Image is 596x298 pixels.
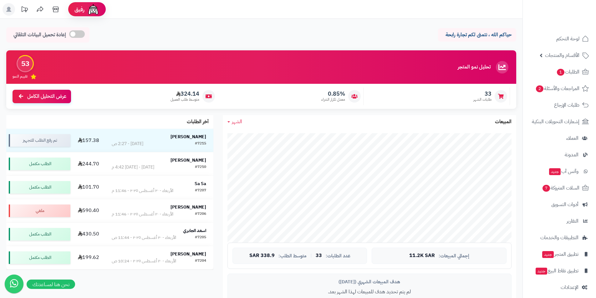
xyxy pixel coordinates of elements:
span: تطبيق نقاط البيع [535,266,578,275]
strong: Sa Sa [195,180,206,187]
a: المراجعات والأسئلة2 [527,81,592,96]
img: ai-face.png [87,3,99,16]
span: 324.14 [171,90,199,97]
td: 590.40 [73,199,104,222]
a: تطبيق نقاط البيعجديد [527,263,592,278]
a: أدوات التسويق [527,197,592,212]
span: معدل تكرار الشراء [321,97,345,102]
div: الأربعاء - ٢٠ أغسطس ٢٠٢٥ - 10:24 ص [112,258,176,264]
h3: تحليل نمو المتجر [458,64,491,70]
td: 244.70 [73,152,104,175]
p: لم يتم تحديد هدف للمبيعات لهذا الشهر بعد. [232,288,507,295]
span: إجمالي المبيعات: [439,253,469,259]
a: تحديثات المنصة [17,3,32,17]
div: الطلب مكتمل [9,228,70,240]
span: إشعارات التحويلات البنكية [532,117,579,126]
span: 11.2K SAR [409,253,435,259]
span: أدوات التسويق [551,200,578,209]
a: إشعارات التحويلات البنكية [527,114,592,129]
div: الأربعاء - ٢٠ أغسطس ٢٠٢٥ - 11:46 م [112,211,173,217]
span: الطلبات [556,68,579,76]
div: #7207 [195,188,206,194]
span: وآتس آب [548,167,578,176]
a: عرض التحليل الكامل [13,90,71,103]
span: 7 [543,185,550,192]
span: جديد [536,268,547,275]
span: لوحة التحكم [556,34,579,43]
div: الأربعاء - ٢٠ أغسطس ٢٠٢٥ - 11:46 م [112,188,173,194]
a: تطبيق المتجرجديد [527,247,592,262]
td: 101.70 [73,176,104,199]
a: التطبيقات والخدمات [527,230,592,245]
span: طلبات الإرجاع [554,101,579,109]
td: 199.62 [73,246,104,269]
a: السلات المتروكة7 [527,180,592,195]
span: 33 [316,253,322,259]
strong: [PERSON_NAME] [171,157,206,164]
strong: [PERSON_NAME] [171,204,206,210]
span: العملاء [566,134,578,143]
span: الإعدادات [561,283,578,292]
div: [DATE] - [DATE] 4:42 م [112,164,154,170]
strong: اسعد الجابري [183,227,206,234]
p: حياكم الله ، نتمنى لكم تجارة رابحة [443,31,512,38]
span: السلات المتروكة [542,184,579,192]
div: #7206 [195,211,206,217]
strong: [PERSON_NAME] [171,134,206,140]
div: الطلب مكتمل [9,251,70,264]
strong: [PERSON_NAME] [171,251,206,257]
a: لوحة التحكم [527,31,592,46]
a: وآتس آبجديد [527,164,592,179]
div: ملغي [9,205,70,217]
td: 157.38 [73,129,104,152]
span: | [310,253,312,258]
span: 0.85% [321,90,345,97]
div: #7204 [195,258,206,264]
div: الطلب مكتمل [9,158,70,170]
span: تقييم النمو [13,74,28,79]
a: الإعدادات [527,280,592,295]
td: 430.50 [73,223,104,246]
span: 338.9 SAR [249,253,275,259]
div: الطلب مكتمل [9,181,70,194]
span: 33 [473,90,492,97]
span: الأقسام والمنتجات [545,51,579,60]
div: هدف المبيعات الشهري ([DATE]) [232,279,507,285]
span: عرض التحليل الكامل [27,93,66,100]
div: #7205 [195,235,206,241]
span: المراجعات والأسئلة [535,84,579,93]
span: المدونة [565,150,578,159]
span: جديد [542,251,554,258]
h3: آخر الطلبات [187,119,209,125]
div: [DATE] - 2:27 ص [112,141,143,147]
span: الشهر [232,118,242,125]
span: متوسط الطلب: [278,253,307,259]
a: المدونة [527,147,592,162]
span: 1 [557,69,564,76]
a: طلبات الإرجاع [527,98,592,113]
span: تطبيق المتجر [542,250,578,259]
span: التقارير [567,217,578,225]
a: الطلبات1 [527,64,592,79]
a: الشهر [227,118,242,125]
span: التطبيقات والخدمات [540,233,578,242]
span: إعادة تحميل البيانات التلقائي [13,31,66,38]
span: رفيق [74,6,84,13]
span: 2 [536,85,543,92]
div: الأربعاء - ٢٠ أغسطس ٢٠٢٥ - 11:44 ص [112,235,176,241]
div: #7210 [195,164,206,170]
div: #7215 [195,141,206,147]
a: العملاء [527,131,592,146]
span: عدد الطلبات: [326,253,350,259]
div: تم رفع الطلب للتجهيز [9,134,70,147]
a: التقارير [527,214,592,229]
span: جديد [549,168,561,175]
span: طلبات الشهر [473,97,492,102]
h3: المبيعات [495,119,512,125]
span: متوسط طلب العميل [171,97,199,102]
